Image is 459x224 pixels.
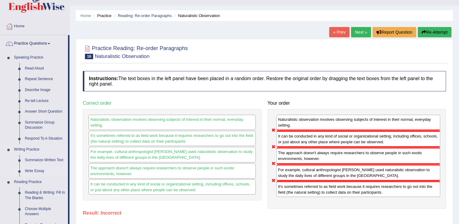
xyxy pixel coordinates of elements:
a: « Prev [329,27,349,37]
div: Naturalistic observation involves observing subjects of interest in their normal, everyday setting. [89,115,256,130]
a: Home [80,13,91,18]
small: Naturalistic Observation [95,53,149,59]
h4: The text boxes in the left panel have been placed in a random order. Restore the original order b... [83,71,446,91]
h4: Your order [268,100,446,106]
h2: Practice Reading: Re-order Paragraphs [83,44,188,59]
div: The approach doesn't always require researchers to observe people in such exotic environments, ho... [89,163,256,178]
div: For example, cultural anthropologist [PERSON_NAME] used naturalistic observation to study the dai... [89,147,256,162]
a: Describe Image [22,85,68,96]
a: Answer Short Question [22,106,68,117]
a: Reading Practice [11,177,68,188]
h4: Correct order [83,100,262,106]
a: Summarize Written Text [22,155,68,166]
b: Instructions: [89,76,118,81]
h4: Result: [83,210,446,216]
div: The approach doesn't always require researchers to observe people in such exotic environments, ho... [276,148,440,164]
a: Read Aloud [22,63,68,74]
a: Reading & Writing: Fill In The Blanks [22,187,68,203]
li: Practice [92,13,111,19]
a: Write Essay [22,166,68,177]
div: It's sometimes referred to as field work because it requires researchers to go out into the field... [276,181,440,197]
a: Repeat Sentence [22,74,68,85]
div: For example, cultural anthropologist [PERSON_NAME] used naturalistic observation to study the dai... [276,165,440,181]
button: Report Question [373,27,416,37]
a: Writing Practice [11,144,68,155]
div: It's sometimes referred to as field work because it requires researchers to go out into the field... [89,131,256,146]
span: 16 [85,54,93,59]
a: Next » [351,27,371,37]
a: Practice Questions [0,35,68,50]
a: Speaking Practice [11,52,68,63]
div: It can be conducted in any kind of social or organizational setting, including offices, schools, ... [89,179,256,195]
a: Reading: Re-order Paragraphs [118,13,172,18]
a: Choose Multiple Answers [22,204,68,220]
a: Summarize Group Discussion [22,117,68,133]
a: Respond To A Situation [22,133,68,144]
a: Re-tell Lecture [22,96,68,107]
div: It can be conducted in any kind of social or organizational setting, including offices, schools, ... [276,131,440,147]
li: Naturalistic Observation [173,13,220,19]
a: Home [0,18,69,33]
button: Re-Attempt [418,27,451,37]
div: Naturalistic observation involves observing subjects of interest in their normal, everyday setting. [276,115,440,131]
